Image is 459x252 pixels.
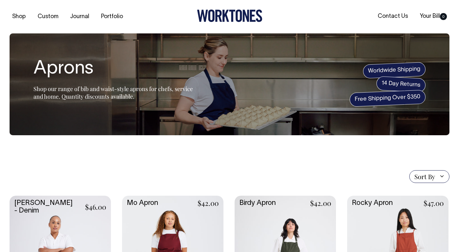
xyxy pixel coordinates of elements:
[417,11,449,22] a: Your Bill0
[98,11,126,22] a: Portfolio
[68,11,92,22] a: Journal
[376,76,426,93] span: 14 Day Returns
[363,62,426,79] span: Worldwide Shipping
[414,173,435,180] span: Sort By
[33,59,193,79] h1: Aprons
[33,85,193,100] span: Shop our range of bib and waist-style aprons for chefs, service and home. Quantity discounts avai...
[440,13,447,20] span: 0
[10,11,28,22] a: Shop
[375,11,411,22] a: Contact Us
[35,11,61,22] a: Custom
[349,90,426,107] span: Free Shipping Over $350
